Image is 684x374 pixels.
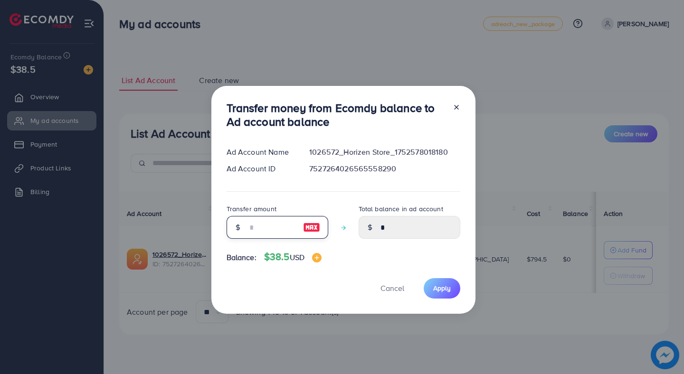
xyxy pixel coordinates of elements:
img: image [303,222,320,233]
div: Ad Account Name [219,147,302,158]
span: Balance: [227,252,256,263]
div: 1026572_Horizen Store_1752578018180 [302,147,467,158]
div: Ad Account ID [219,163,302,174]
span: USD [290,252,304,262]
span: Cancel [380,283,404,293]
h4: $38.5 [264,251,322,263]
label: Transfer amount [227,204,276,214]
img: image [312,253,322,262]
button: Cancel [369,278,416,299]
span: Apply [433,283,451,293]
div: 7527264026565558290 [302,163,467,174]
button: Apply [424,278,460,299]
label: Total balance in ad account [359,204,443,214]
h3: Transfer money from Ecomdy balance to Ad account balance [227,101,445,129]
